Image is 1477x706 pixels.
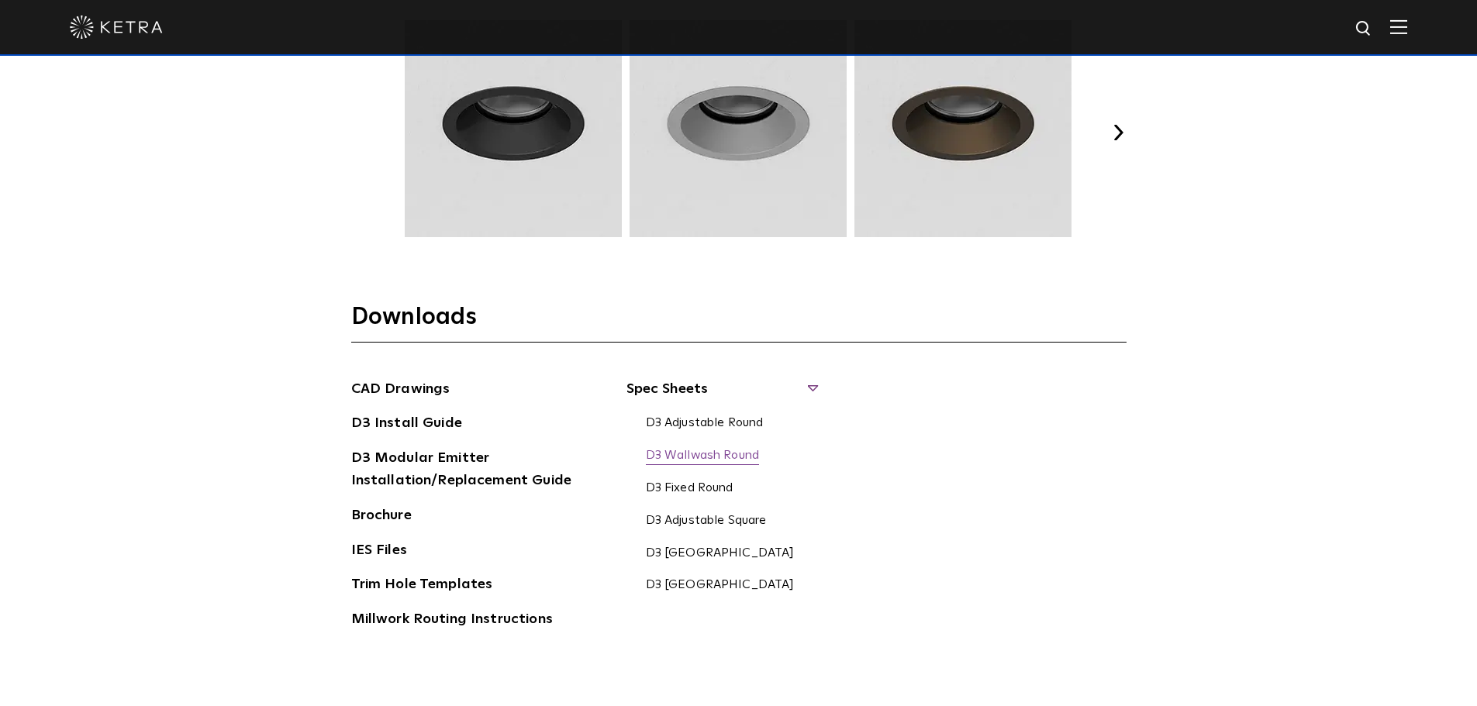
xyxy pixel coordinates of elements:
[70,15,163,39] img: ketra-logo-2019-white
[351,573,493,598] a: Trim Hole Templates
[646,577,795,594] a: D3 [GEOGRAPHIC_DATA]
[646,448,760,465] a: D3 Wallwash Round
[646,513,767,530] a: D3 Adjustable Square
[852,20,1074,237] img: TRM004.webp
[402,20,624,237] img: TRM002.webp
[646,546,795,563] a: D3 [GEOGRAPHIC_DATA]
[1390,19,1407,34] img: Hamburger%20Nav.svg
[351,412,462,437] a: D3 Install Guide
[646,480,733,498] a: D3 Fixed Round
[351,302,1127,343] h3: Downloads
[351,539,407,564] a: IES Files
[351,378,450,403] a: CAD Drawings
[1354,19,1374,39] img: search icon
[646,415,764,432] a: D3 Adjustable Round
[1111,125,1127,140] button: Next
[351,608,553,633] a: Millwork Routing Instructions
[626,378,816,412] span: Spec Sheets
[351,447,584,494] a: D3 Modular Emitter Installation/Replacement Guide
[351,505,412,529] a: Brochure
[627,20,849,237] img: TRM003.webp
